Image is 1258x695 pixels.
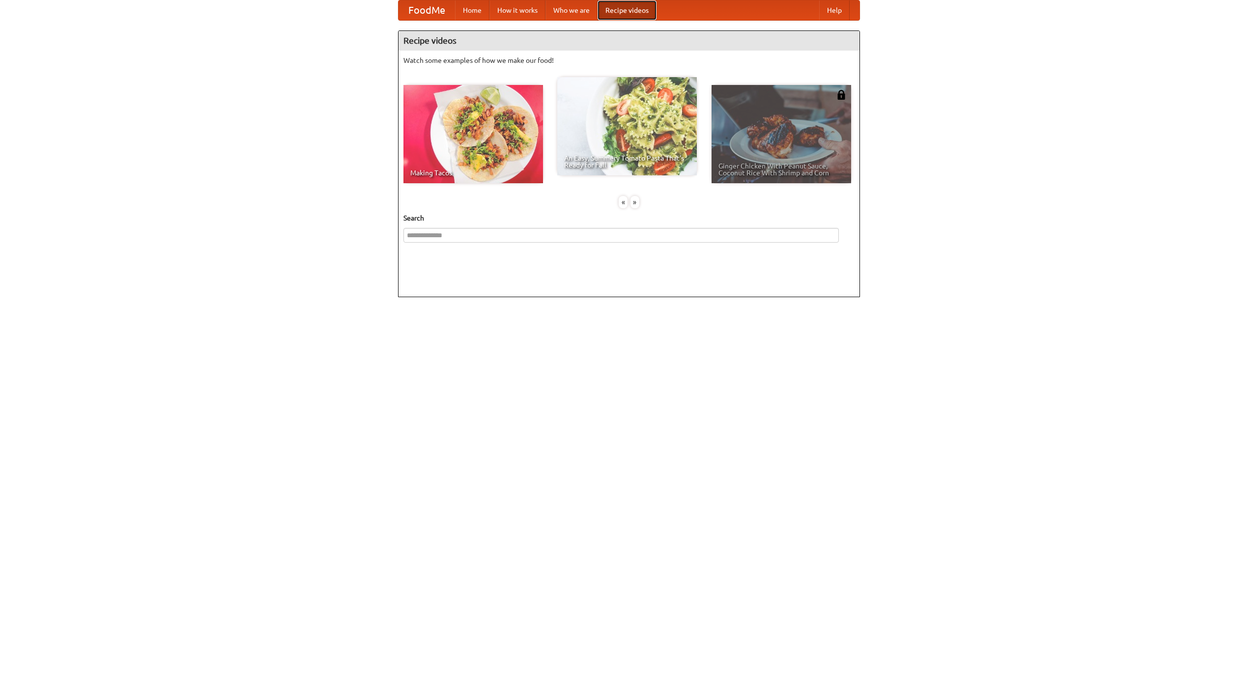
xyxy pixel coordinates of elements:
a: An Easy, Summery Tomato Pasta That's Ready for Fall [557,77,697,175]
div: « [619,196,628,208]
span: Making Tacos [410,169,536,176]
a: Recipe videos [598,0,657,20]
h4: Recipe videos [399,31,859,51]
p: Watch some examples of how we make our food! [403,56,855,65]
a: Home [455,0,489,20]
img: 483408.png [836,90,846,100]
a: Help [819,0,850,20]
span: An Easy, Summery Tomato Pasta That's Ready for Fall [564,155,690,168]
div: » [630,196,639,208]
a: Who we are [545,0,598,20]
a: Making Tacos [403,85,543,183]
a: FoodMe [399,0,455,20]
a: How it works [489,0,545,20]
h5: Search [403,213,855,223]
